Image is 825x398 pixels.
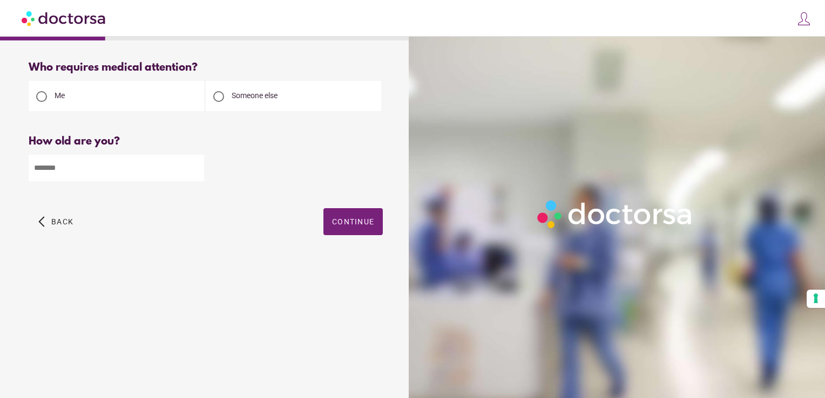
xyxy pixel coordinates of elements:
[533,196,698,232] img: Logo-Doctorsa-trans-White-partial-flat.png
[51,217,73,226] span: Back
[22,6,107,30] img: Doctorsa.com
[232,91,278,100] span: Someone else
[796,11,812,26] img: icons8-customer-100.png
[332,217,374,226] span: Continue
[323,208,383,235] button: Continue
[29,135,383,148] div: How old are you?
[29,61,383,74] div: Who requires medical attention?
[34,208,78,235] button: arrow_back_ios Back
[807,290,825,308] button: Your consent preferences for tracking technologies
[55,91,65,100] span: Me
